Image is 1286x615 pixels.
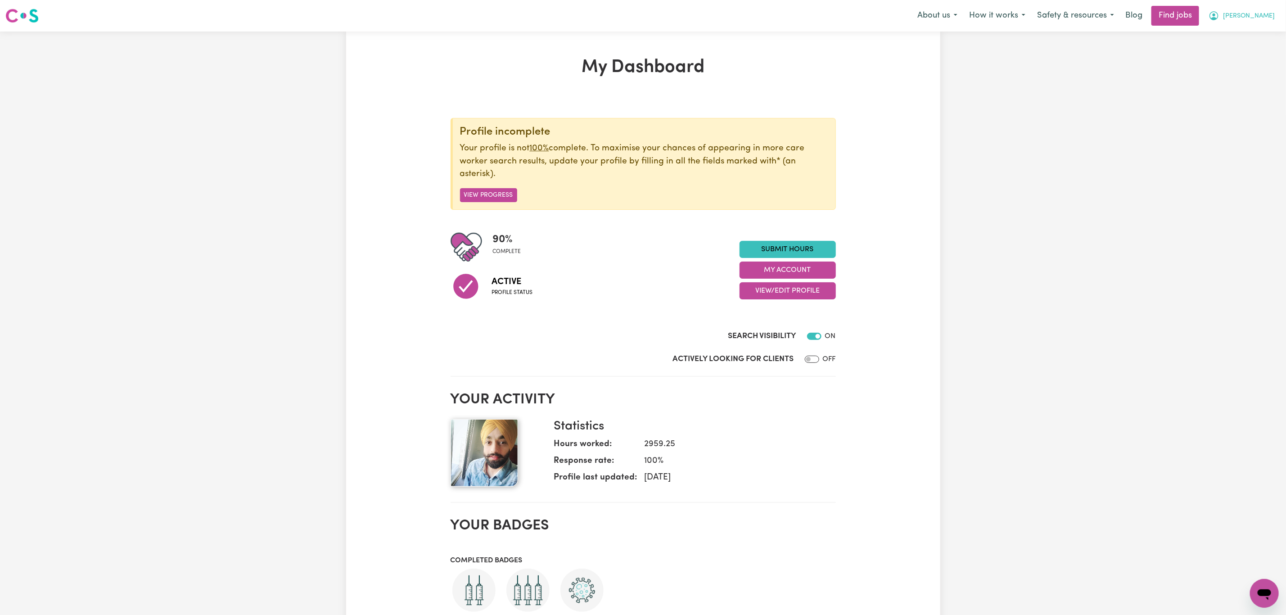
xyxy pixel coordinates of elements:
span: ON [825,333,836,340]
h2: Your activity [451,391,836,408]
dt: Response rate: [554,455,637,471]
dd: [DATE] [637,471,829,484]
button: View Progress [460,188,517,202]
h1: My Dashboard [451,57,836,78]
iframe: Button to launch messaging window, conversation in progress [1250,579,1279,608]
a: Find jobs [1151,6,1199,26]
h3: Statistics [554,419,829,434]
div: Profile completeness: 90% [493,231,528,263]
dt: Hours worked: [554,438,637,455]
label: Actively Looking for Clients [673,353,794,365]
img: Careseekers logo [5,8,39,24]
img: Care and support worker has received 2 doses of COVID-19 vaccine [452,569,496,612]
button: Safety & resources [1031,6,1120,25]
span: [PERSON_NAME] [1223,11,1275,21]
button: About us [911,6,963,25]
u: 100% [530,144,549,153]
button: View/Edit Profile [740,282,836,299]
dd: 100 % [637,455,829,468]
button: My Account [1203,6,1281,25]
a: Submit Hours [740,241,836,258]
a: Blog [1120,6,1148,26]
span: Profile status [492,289,533,297]
button: How it works [963,6,1031,25]
dt: Profile last updated: [554,471,637,488]
img: CS Academy: COVID-19 Infection Control Training course completed [560,569,604,612]
dd: 2959.25 [637,438,829,451]
button: My Account [740,262,836,279]
h2: Your badges [451,517,836,534]
a: Careseekers logo [5,5,39,26]
img: Care and support worker has received booster dose of COVID-19 vaccination [506,569,550,612]
span: complete [493,248,521,256]
span: Active [492,275,533,289]
img: Your profile picture [451,419,518,487]
p: Your profile is not complete. To maximise your chances of appearing in more care worker search re... [460,142,828,181]
div: Profile incomplete [460,126,828,139]
h3: Completed badges [451,556,836,565]
span: 90 % [493,231,521,248]
span: OFF [823,356,836,363]
label: Search Visibility [728,330,796,342]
